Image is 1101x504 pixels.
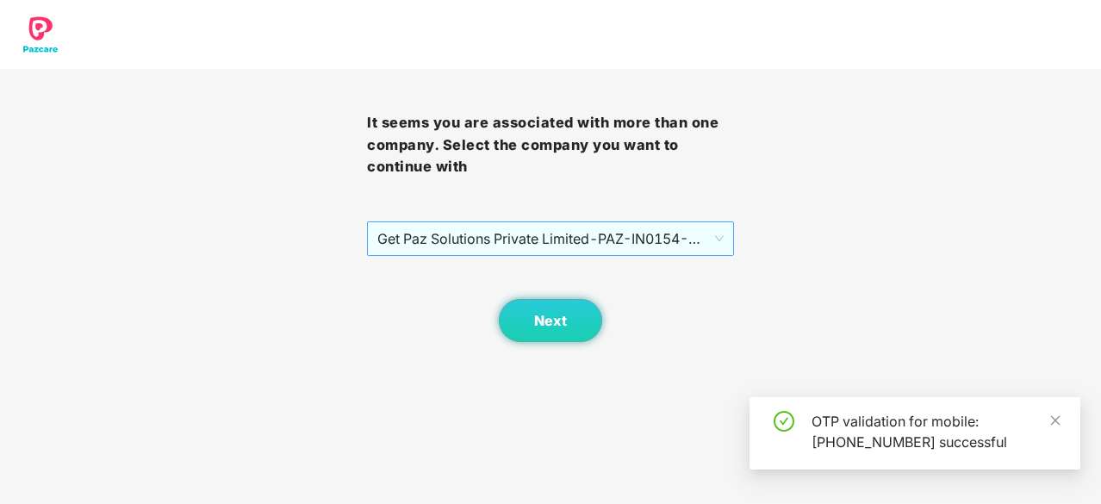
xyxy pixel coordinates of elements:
[499,299,602,342] button: Next
[812,411,1060,452] div: OTP validation for mobile: [PHONE_NUMBER] successful
[367,112,734,178] h3: It seems you are associated with more than one company. Select the company you want to continue with
[534,313,567,329] span: Next
[774,411,794,432] span: check-circle
[1049,414,1061,426] span: close
[377,222,724,255] span: Get Paz Solutions Private Limited - PAZ-IN0154 - EMPLOYEE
